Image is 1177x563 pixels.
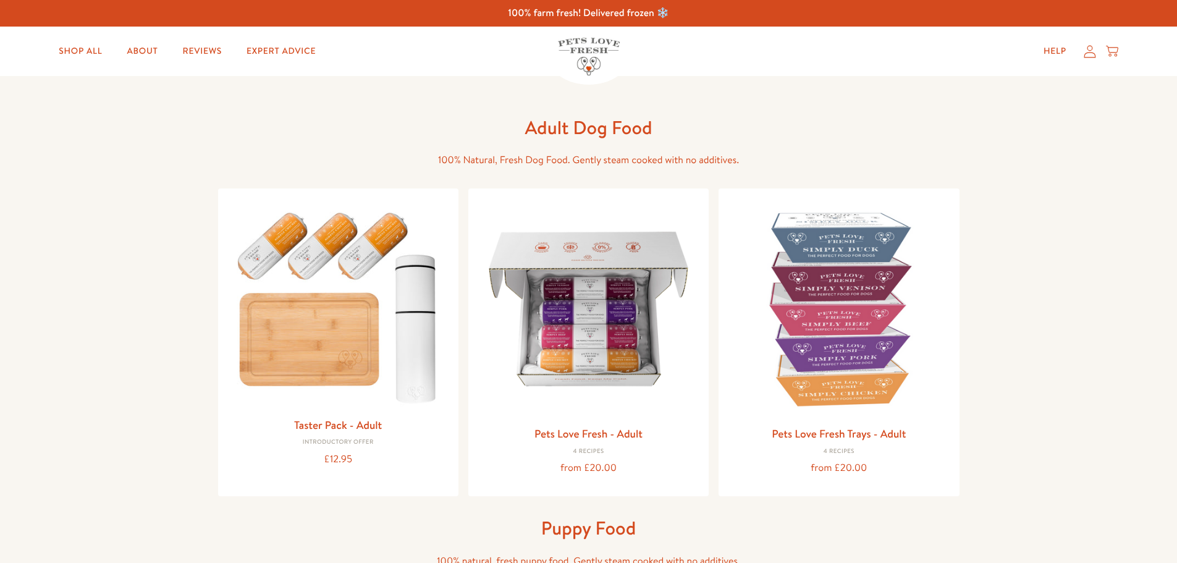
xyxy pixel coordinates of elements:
a: Reviews [173,39,232,64]
img: Taster Pack - Adult [228,198,449,410]
h1: Puppy Food [391,516,787,540]
a: Pets Love Fresh Trays - Adult [772,426,906,441]
div: from £20.00 [478,460,699,476]
a: Taster Pack - Adult [294,417,382,433]
img: Pets Love Fresh Trays - Adult [728,198,949,419]
a: Expert Advice [237,39,326,64]
div: 4 Recipes [478,448,699,455]
img: Pets Love Fresh - Adult [478,198,699,419]
div: £12.95 [228,451,449,468]
img: Pets Love Fresh [558,38,620,75]
h1: Adult Dog Food [391,116,787,140]
span: 100% Natural, Fresh Dog Food. Gently steam cooked with no additives. [438,153,739,167]
div: from £20.00 [728,460,949,476]
div: 4 Recipes [728,448,949,455]
a: About [117,39,167,64]
a: Shop All [49,39,112,64]
a: Help [1034,39,1076,64]
div: Introductory Offer [228,439,449,446]
a: Pets Love Fresh - Adult [534,426,643,441]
